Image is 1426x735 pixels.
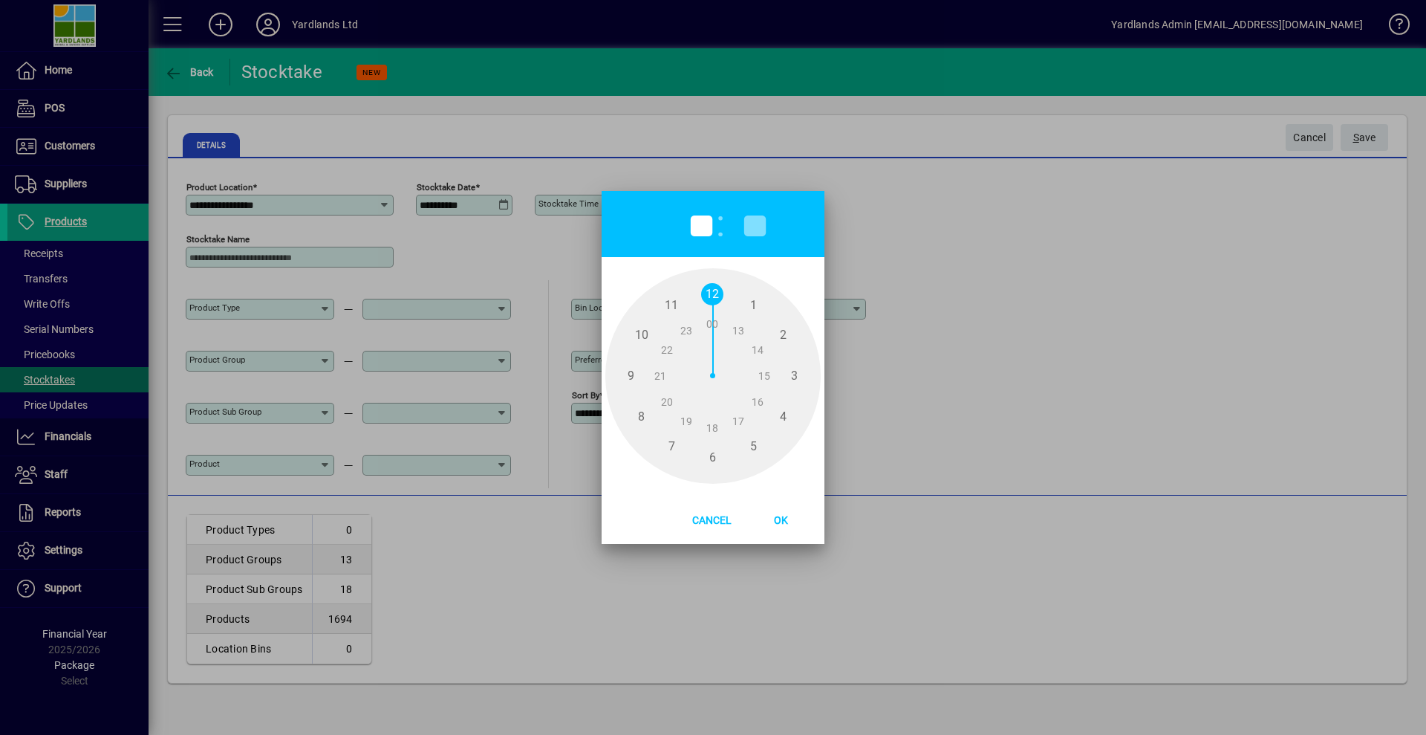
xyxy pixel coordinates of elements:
span: 3 [783,365,805,387]
span: 9 [619,365,642,387]
span: 13 [727,320,749,342]
span: 8 [631,406,653,428]
span: 6 [701,447,723,469]
span: 5 [742,436,764,458]
span: 20 [656,391,678,413]
span: 15 [753,365,775,387]
span: 00 [701,313,723,335]
span: 17 [727,410,749,433]
span: Ok [762,514,800,526]
span: 1 [742,294,764,317]
span: 10 [631,324,653,346]
span: 23 [675,320,697,342]
span: 12 [701,283,723,305]
span: Cancel [680,514,743,526]
span: 19 [675,410,697,433]
button: Cancel [676,506,748,533]
span: 21 [649,365,671,387]
span: 14 [746,339,769,361]
span: 22 [656,339,678,361]
span: 16 [746,391,769,413]
span: 18 [701,417,723,439]
span: 4 [772,406,794,428]
span: 11 [660,294,683,317]
span: 2 [772,324,794,346]
span: : [716,202,725,245]
button: Ok [748,506,813,533]
span: 7 [660,436,683,458]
